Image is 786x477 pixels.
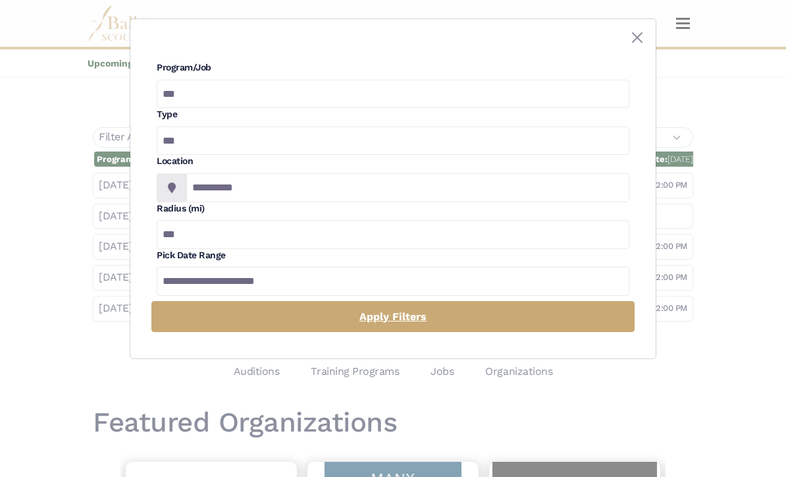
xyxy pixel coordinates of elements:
h4: Pick Date Range [157,249,629,262]
h4: Program/Job [157,61,629,74]
input: Location [186,173,629,202]
h4: Radius (mi) [157,202,205,215]
a: Apply Filters [151,301,635,332]
h4: Location [157,155,629,168]
h4: Type [157,108,629,121]
button: Close [629,30,645,45]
